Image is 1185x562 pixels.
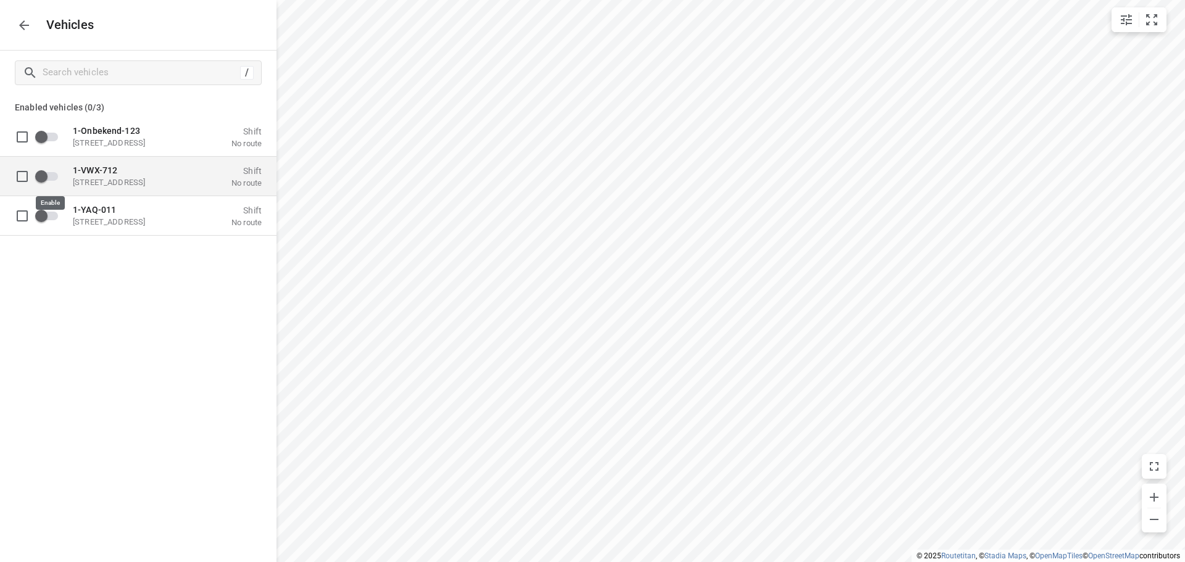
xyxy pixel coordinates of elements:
[73,217,196,226] p: [STREET_ADDRESS]
[73,165,117,175] span: 1-VWX-712
[984,552,1026,560] a: Stadia Maps
[231,178,262,188] p: No route
[73,177,196,187] p: [STREET_ADDRESS]
[36,18,94,32] p: Vehicles
[35,204,65,227] span: Enable
[1035,552,1083,560] a: OpenMapTiles
[231,126,262,136] p: Shift
[917,552,1180,560] li: © 2025 , © , © © contributors
[35,125,65,148] span: Enable
[231,205,262,215] p: Shift
[231,217,262,227] p: No route
[73,204,116,214] span: 1-YAQ-011
[43,63,240,82] input: Search vehicles
[1088,552,1139,560] a: OpenStreetMap
[231,165,262,175] p: Shift
[1114,7,1139,32] button: Map settings
[1139,7,1164,32] button: Fit zoom
[240,66,254,80] div: /
[73,125,140,135] span: 1-Onbekend-123
[73,138,196,147] p: [STREET_ADDRESS]
[1112,7,1166,32] div: small contained button group
[941,552,976,560] a: Routetitan
[231,138,262,148] p: No route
